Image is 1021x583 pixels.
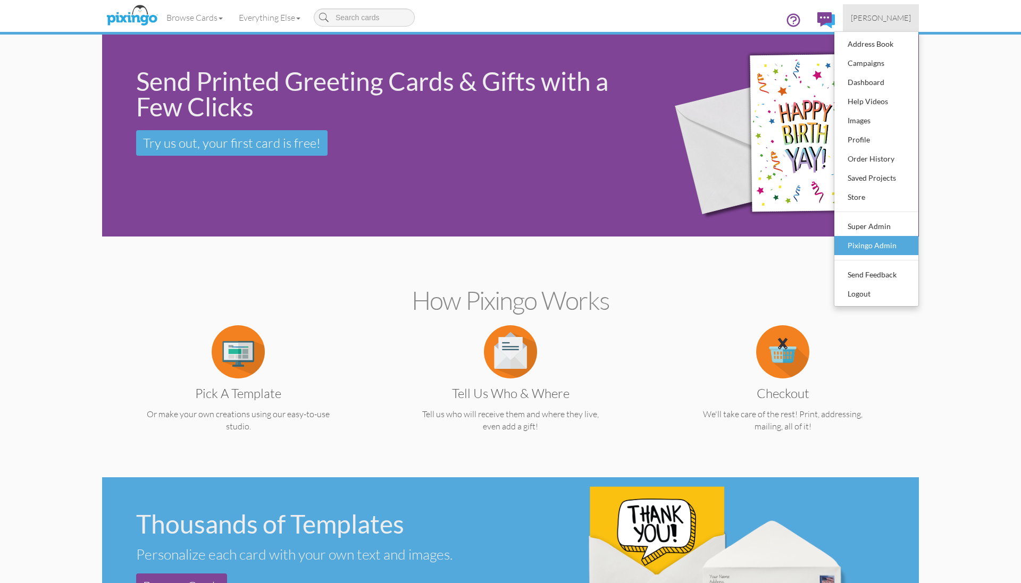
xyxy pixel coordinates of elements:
[834,92,918,111] a: Help Videos
[845,74,908,90] div: Dashboard
[834,73,918,92] a: Dashboard
[104,3,160,29] img: pixingo logo
[123,345,354,433] a: Pick a Template Or make your own creations using our easy-to-use studio.
[834,35,918,54] a: Address Book
[845,132,908,148] div: Profile
[123,408,354,433] p: Or make your own creations using our easy-to-use studio.
[212,325,265,378] img: item.alt
[136,130,328,156] a: Try us out, your first card is free!
[817,12,835,28] img: comments.svg
[845,36,908,52] div: Address Book
[395,408,626,433] p: Tell us who will receive them and where they live, even add a gift!
[131,386,346,400] h3: Pick a Template
[845,189,908,205] div: Store
[655,20,912,252] img: 942c5090-71ba-4bfc-9a92-ca782dcda692.png
[484,325,537,378] img: item.alt
[756,325,809,378] img: item.alt
[667,345,898,433] a: Checkout We'll take care of the rest! Print, addressing, mailing, all of it!
[158,4,231,31] a: Browse Cards
[845,151,908,167] div: Order History
[834,149,918,168] a: Order History
[834,284,918,303] a: Logout
[121,286,900,315] h2: How Pixingo works
[834,54,918,73] a: Campaigns
[843,4,919,31] a: [PERSON_NAME]
[314,9,415,27] input: Search cards
[834,265,918,284] a: Send Feedback
[845,238,908,254] div: Pixingo Admin
[395,345,626,433] a: Tell us Who & Where Tell us who will receive them and where they live, even add a gift!
[143,135,321,151] span: Try us out, your first card is free!
[834,168,918,188] a: Saved Projects
[136,69,638,120] div: Send Printed Greeting Cards & Gifts with a Few Clicks
[845,94,908,109] div: Help Videos
[834,111,918,130] a: Images
[845,170,908,186] div: Saved Projects
[834,188,918,207] a: Store
[851,13,911,22] span: [PERSON_NAME]
[403,386,618,400] h3: Tell us Who & Where
[136,545,502,563] div: Personalize each card with your own text and images.
[845,286,908,302] div: Logout
[845,113,908,129] div: Images
[675,386,890,400] h3: Checkout
[834,217,918,236] a: Super Admin
[845,55,908,71] div: Campaigns
[231,4,308,31] a: Everything Else
[845,218,908,234] div: Super Admin
[834,236,918,255] a: Pixingo Admin
[667,408,898,433] p: We'll take care of the rest! Print, addressing, mailing, all of it!
[136,511,502,537] div: Thousands of Templates
[834,130,918,149] a: Profile
[845,267,908,283] div: Send Feedback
